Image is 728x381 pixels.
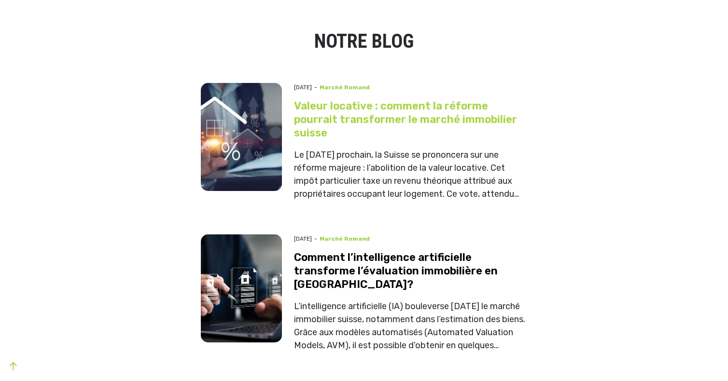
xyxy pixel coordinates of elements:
[294,251,498,291] a: Comment l’intelligence artificielle transforme l’évaluation immobilière en [GEOGRAPHIC_DATA]?
[294,234,312,243] span: [DATE]
[312,83,320,92] span: -
[294,99,517,139] a: Valeur locative : comment la réforme pourrait transformer le marché immobilier suisse
[312,234,320,243] span: -
[320,235,370,242] span: Marché romand
[294,83,312,92] span: [DATE]
[680,335,728,381] iframe: Chat Widget
[294,149,527,201] div: Le [DATE] prochain, la Suisse se prononcera sur une réforme majeure : l’abolition de la valeur lo...
[680,335,728,381] div: Widget de chat
[320,84,370,91] span: Marché romand
[294,300,527,352] div: L’intelligence artificielle (IA) bouleverse [DATE] le marché immobilier suisse, notamment dans l’...
[201,29,527,54] h2: NOTRE BLOG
